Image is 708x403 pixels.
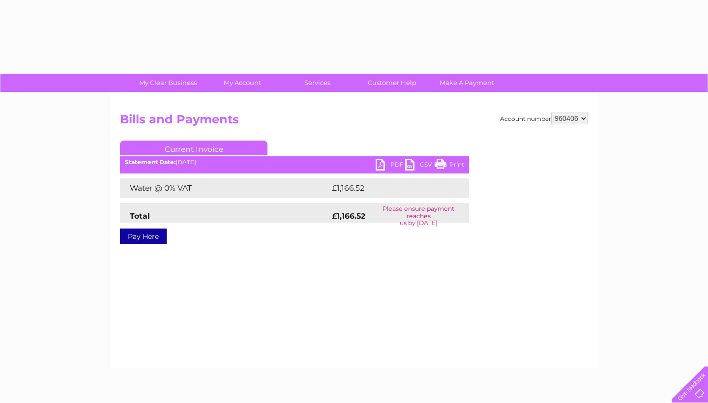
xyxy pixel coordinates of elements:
td: Water @ 0% VAT [120,178,329,198]
a: Make A Payment [426,74,507,92]
a: Print [435,159,464,173]
td: Please ensure payment reaches us by [DATE] [368,203,469,229]
a: My Clear Business [127,74,208,92]
b: Statement Date: [125,158,176,166]
a: Pay Here [120,229,167,244]
a: My Account [202,74,283,92]
td: £1,166.52 [329,178,453,198]
a: PDF [376,159,405,173]
a: CSV [405,159,435,173]
div: Account number [500,113,588,124]
strong: Total [130,211,150,221]
div: [DATE] [120,159,469,166]
a: Services [277,74,358,92]
h2: Bills and Payments [120,113,588,131]
a: Current Invoice [120,141,267,155]
strong: £1,166.52 [332,211,365,221]
a: Customer Help [352,74,433,92]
